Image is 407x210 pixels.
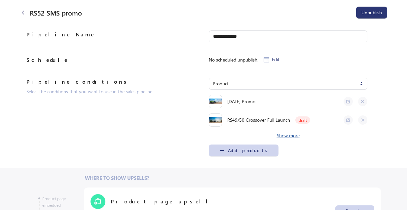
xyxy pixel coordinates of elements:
span: Show more [277,133,300,138]
span: Select the conditions that you want to use in the sales pipeline [26,88,152,95]
span: Product page upsell [111,197,212,205]
span: [DATE] Promo [227,98,255,105]
h2: Pipeline Name [26,30,94,38]
h2: RS52 SMS promo [30,9,82,17]
span: No scheduled unpublish. [209,57,258,63]
span: draft [299,118,307,122]
span: Unpublish [361,10,382,15]
button: Add products [209,145,278,156]
span: Product page embedded [42,196,66,208]
div: Where to show upsells? [85,175,381,181]
h2: Pipeline conditions [26,78,129,86]
button: Unpublish [356,7,387,19]
button: Show more [274,130,302,142]
span: Edit [272,57,279,62]
h2: Schedule [26,56,68,64]
div: Add products [228,148,269,153]
button: Edit [261,54,282,65]
span: RS49/50 Crossover Full Launch [227,117,290,123]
